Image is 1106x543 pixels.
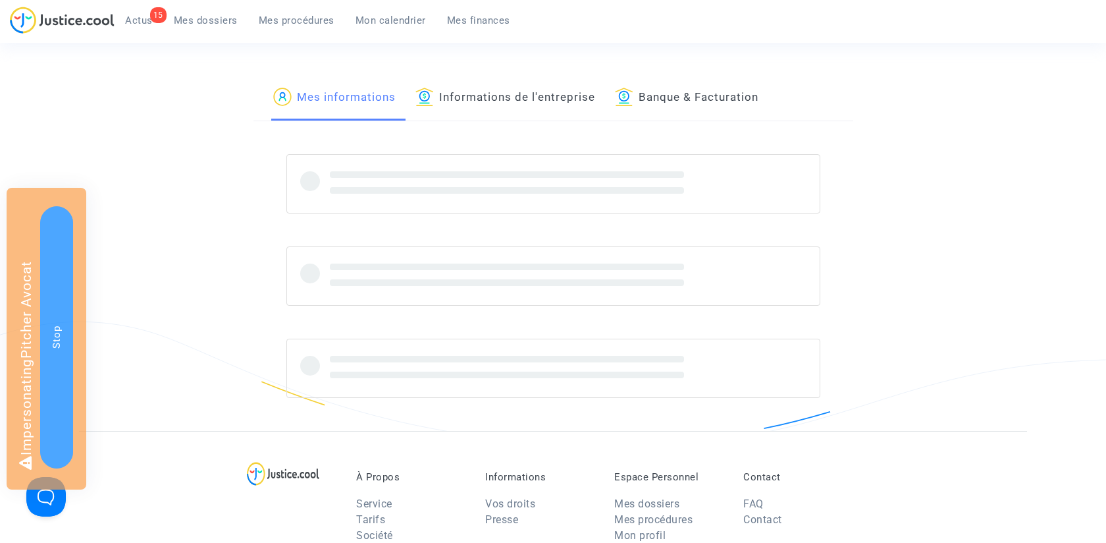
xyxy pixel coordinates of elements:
[10,7,115,34] img: jc-logo.svg
[7,188,86,490] div: Impersonating
[163,11,248,30] a: Mes dossiers
[259,14,334,26] span: Mes procédures
[345,11,436,30] a: Mon calendrier
[485,498,535,510] a: Vos droits
[356,529,393,542] a: Société
[485,513,518,526] a: Presse
[614,529,666,542] a: Mon profil
[614,498,679,510] a: Mes dossiers
[40,206,73,469] button: Stop
[355,14,426,26] span: Mon calendrier
[51,326,63,349] span: Stop
[615,76,758,121] a: Banque & Facturation
[115,11,163,30] a: 15Actus
[415,88,434,106] img: icon-banque.svg
[26,477,66,517] iframe: Help Scout Beacon - Open
[743,471,853,483] p: Contact
[614,471,724,483] p: Espace Personnel
[150,7,167,23] div: 15
[125,14,153,26] span: Actus
[743,498,764,510] a: FAQ
[273,88,292,106] img: icon-passager.svg
[436,11,521,30] a: Mes finances
[743,513,782,526] a: Contact
[248,11,345,30] a: Mes procédures
[485,471,594,483] p: Informations
[247,462,320,486] img: logo-lg.svg
[356,513,385,526] a: Tarifs
[615,88,633,106] img: icon-banque.svg
[356,471,465,483] p: À Propos
[273,76,396,121] a: Mes informations
[356,498,392,510] a: Service
[614,513,693,526] a: Mes procédures
[447,14,510,26] span: Mes finances
[174,14,238,26] span: Mes dossiers
[415,76,595,121] a: Informations de l'entreprise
